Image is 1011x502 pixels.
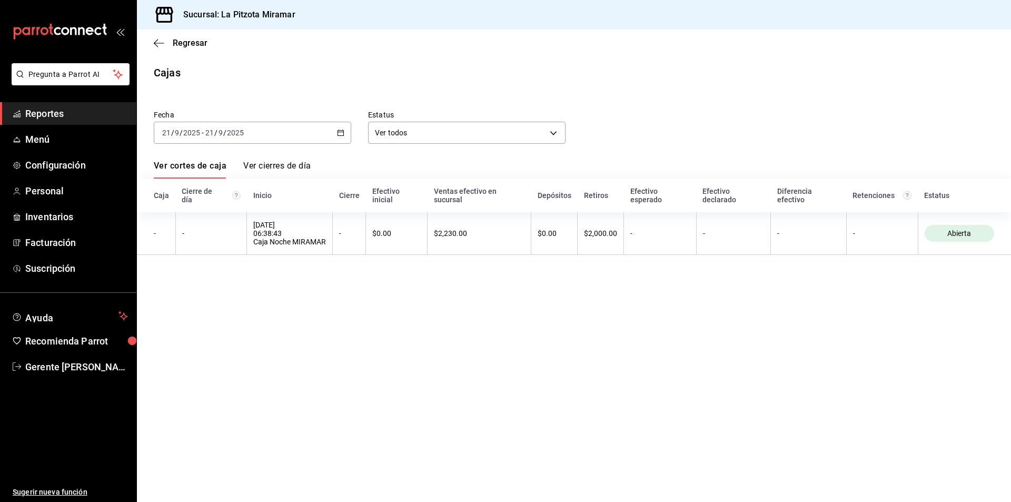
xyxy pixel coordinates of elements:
div: Efectivo inicial [372,187,421,204]
div: - [777,229,840,238]
button: open_drawer_menu [116,27,124,36]
div: - [182,229,241,238]
input: ---- [226,129,244,137]
div: - [154,229,169,238]
span: Regresar [173,38,207,48]
div: - [630,229,690,238]
div: Diferencia efectivo [777,187,840,204]
svg: El número de cierre de día es consecutivo y consolida todos los cortes de caja previos en un únic... [232,191,241,200]
input: -- [205,129,214,137]
div: Ver todos [368,122,566,144]
label: Fecha [154,111,351,119]
div: - [339,229,359,238]
div: navigation tabs [154,161,311,179]
div: Inicio [253,191,326,200]
span: Inventarios [25,210,128,224]
div: Cajas [154,65,181,81]
a: Ver cierres de día [243,161,311,179]
div: Retiros [584,191,618,200]
span: Reportes [25,106,128,121]
a: Pregunta a Parrot AI [7,76,130,87]
input: -- [162,129,171,137]
input: -- [218,129,223,137]
label: Estatus [368,111,566,119]
svg: Total de retenciones de propinas registradas [903,191,911,200]
span: Ayuda [25,310,114,322]
div: Ventas efectivo en sucursal [434,187,525,204]
span: / [180,129,183,137]
div: $2,000.00 [584,229,617,238]
div: Efectivo declarado [702,187,765,204]
div: Estatus [924,191,994,200]
span: Abierta [943,229,975,238]
button: Pregunta a Parrot AI [12,63,130,85]
div: - [853,229,911,238]
span: Configuración [25,158,128,172]
input: ---- [183,129,201,137]
span: / [223,129,226,137]
h3: Sucursal: La Pitzota Miramar [175,8,295,21]
div: $0.00 [538,229,571,238]
span: Pregunta a Parrot AI [28,69,113,80]
span: Sugerir nueva función [13,487,128,498]
div: Efectivo esperado [630,187,690,204]
div: - [703,229,765,238]
span: Facturación [25,235,128,250]
a: Ver cortes de caja [154,161,226,179]
div: [DATE] 06:38:43 Caja Noche MIRAMAR [253,221,326,246]
span: - [202,129,204,137]
div: $0.00 [372,229,421,238]
input: -- [174,129,180,137]
div: Cierre [339,191,360,200]
div: Caja [154,191,169,200]
div: Cierre de día [182,187,241,204]
span: Gerente [PERSON_NAME] [25,360,128,374]
span: Recomienda Parrot [25,334,128,348]
span: Personal [25,184,128,198]
span: / [171,129,174,137]
div: Retenciones [853,191,911,200]
div: $2,230.00 [434,229,524,238]
div: Depósitos [538,191,571,200]
span: / [214,129,217,137]
button: Regresar [154,38,207,48]
span: Suscripción [25,261,128,275]
span: Menú [25,132,128,146]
